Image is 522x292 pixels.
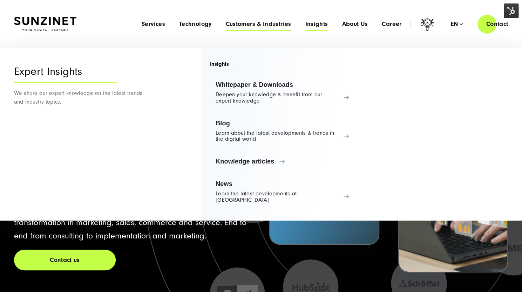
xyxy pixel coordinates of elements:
a: Technology [179,21,212,28]
a: Insights [305,21,328,28]
a: Whitepaper & Downloads Deepen your knowledge & benefit from our expert knowledge [210,76,355,109]
a: News Learn the latest developments at [GEOGRAPHIC_DATA] [210,175,355,208]
a: Customers & Industries [225,21,291,28]
p: +20 years of experience, 160 employees in 3 countries for digital transformation in marketing, sa... [14,203,253,243]
img: HubSpot Tools Menu Toggle [504,4,518,18]
div: en [450,21,463,28]
a: Career [382,21,401,28]
a: Contact [477,14,516,34]
a: Blog Learn about the latest developments & trends in the digital world [210,115,355,148]
a: Knowledge articles [210,153,355,170]
img: SUNZINET Full Service Digital Agentur [14,17,76,32]
a: About Us [342,21,368,28]
a: Contact us [14,250,116,270]
span: Insights [210,60,238,70]
a: Services [142,21,165,28]
span: Knowledge articles [216,158,349,165]
p: We share our expert knowledge on the latest trends and industry topics. [14,89,145,106]
div: Expert Insights [14,65,117,83]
